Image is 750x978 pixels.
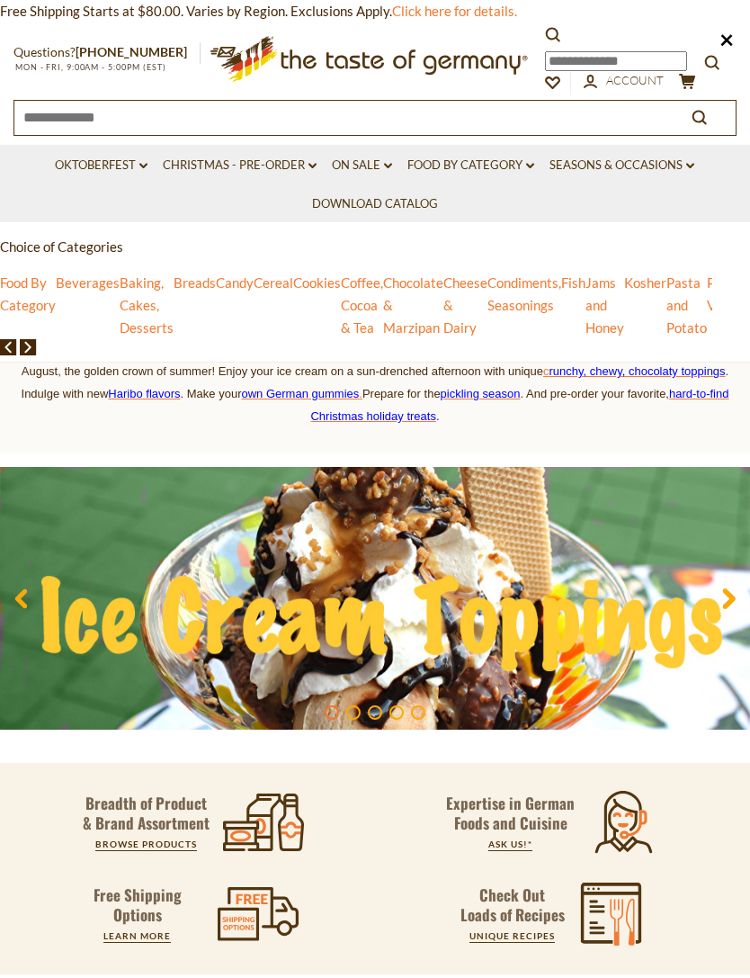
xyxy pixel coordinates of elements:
[585,274,624,336] a: Jams and Honey
[95,839,197,849] a: BROWSE PRODUCTS
[446,794,576,833] p: Expertise in German Foods and Cuisine
[163,156,317,175] a: Christmas - PRE-ORDER
[469,930,555,941] a: UNIQUE RECIPES
[216,274,254,291] a: Candy
[332,156,392,175] a: On Sale
[174,274,216,291] a: Breads
[341,274,383,336] a: Coffee, Cocoa & Tea
[56,274,120,291] a: Beverages
[487,274,561,313] a: Condiments, Seasonings
[76,44,187,59] a: [PHONE_NUMBER]
[543,364,726,378] a: crunchy, chewy, chocolaty toppings
[241,387,362,400] a: own German gummies.
[81,794,211,833] p: Breadth of Product & Brand Assortment
[13,62,166,72] span: MON - FRI, 9:00AM - 5:00PM (EST)
[20,339,37,355] img: next arrow
[624,274,666,291] a: Kosher
[13,41,201,64] p: Questions?
[407,156,534,175] a: Food By Category
[719,23,734,54] span: ×
[561,274,585,291] a: Fish
[293,274,341,291] a: Cookies
[383,274,443,336] a: Chocolate & Marzipan
[392,3,517,19] a: Click here for details.
[584,71,664,91] a: Account
[103,930,171,941] a: LEARN MORE
[254,274,293,291] a: Cereal
[606,73,664,87] span: Account
[488,839,532,849] a: ASK US!*
[443,274,487,336] a: Cheese & Dairy
[441,387,521,400] a: pickling season
[108,387,180,400] a: Haribo flavors
[666,274,707,336] a: Pasta and Potato
[460,885,565,925] p: Check Out Loads of Recipes
[549,156,694,175] a: Seasons & Occasions
[120,274,174,336] a: Baking, Cakes, Desserts
[549,364,726,378] span: runchy, chewy, chocolaty toppings
[22,364,729,423] span: August, the golden crown of summer! Enjoy your ice cream on a sun-drenched afternoon with unique ...
[55,156,147,175] a: Oktoberfest
[78,885,197,925] p: Free Shipping Options
[312,194,438,214] a: Download Catalog
[241,387,359,400] span: own German gummies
